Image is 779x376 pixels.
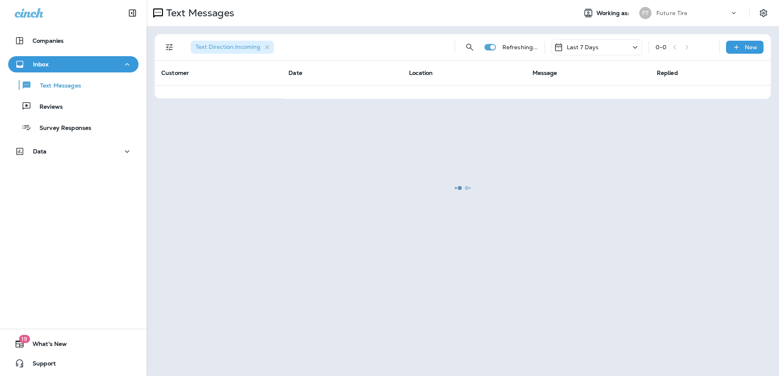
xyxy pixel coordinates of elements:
span: 19 [19,335,30,343]
button: 19What's New [8,336,139,352]
button: Collapse Sidebar [121,5,144,21]
p: Data [33,148,47,155]
button: Survey Responses [8,119,139,136]
button: Text Messages [8,77,139,94]
p: Reviews [31,103,63,111]
button: Support [8,355,139,372]
button: Data [8,143,139,160]
p: Survey Responses [31,125,91,132]
p: New [745,44,757,50]
button: Companies [8,33,139,49]
p: Text Messages [32,82,81,90]
p: Inbox [33,61,48,68]
p: Companies [33,37,64,44]
span: Support [24,360,56,370]
span: What's New [24,341,67,350]
button: Inbox [8,56,139,72]
button: Reviews [8,98,139,115]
